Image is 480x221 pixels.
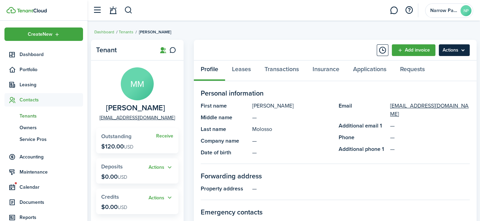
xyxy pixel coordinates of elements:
a: Tenants [4,110,83,122]
span: Create New [28,32,52,37]
panel-main-description: — [252,113,332,122]
button: Search [124,4,133,16]
a: [EMAIL_ADDRESS][DOMAIN_NAME] [390,102,470,118]
a: Insurance [306,60,346,81]
a: Notifications [106,2,119,19]
panel-main-description: — [252,137,332,145]
span: Maintenance [20,168,83,176]
a: Service Pros [4,133,83,145]
panel-main-description: [PERSON_NAME] [252,102,332,110]
button: Open menu [149,194,173,202]
a: [EMAIL_ADDRESS][DOMAIN_NAME] [99,114,175,121]
a: Dashboard [94,29,114,35]
span: Contacts [20,96,83,103]
span: USD [118,204,127,211]
span: Accounting [20,153,83,161]
span: Credits [101,193,119,201]
span: Calendar [20,184,83,191]
span: USD [124,143,133,151]
button: Open menu [439,44,470,56]
span: Portfolio [20,66,83,73]
button: Open sidebar [91,4,104,17]
p: $0.00 [101,203,127,210]
panel-main-title: Email [339,102,387,118]
span: USD [118,174,127,181]
panel-main-section-title: Personal information [201,88,470,98]
button: Timeline [377,44,388,56]
span: Leasing [20,81,83,88]
p: $120.00 [101,143,133,150]
a: Add invoice [392,44,435,56]
button: Open menu [4,27,83,41]
panel-main-title: First name [201,102,249,110]
panel-main-title: Property address [201,185,249,193]
menu-btn: Actions [439,44,470,56]
button: Open resource center [403,4,415,16]
p: $0.00 [101,173,127,180]
a: Leases [225,60,258,81]
panel-main-title: Company name [201,137,249,145]
avatar-text: NP [460,5,471,16]
panel-main-section-title: Forwarding address [201,171,470,181]
span: Owners [20,124,83,131]
span: [PERSON_NAME] [139,29,171,35]
span: Documents [20,199,83,206]
a: Dashboard [4,48,83,61]
img: TenantCloud [17,9,47,13]
panel-main-title: Additional phone 1 [339,145,387,153]
panel-main-section-title: Emergency contacts [201,207,470,217]
avatar-text: MM [121,67,154,100]
span: Tenants [20,112,83,120]
button: Actions [149,164,173,172]
a: Applications [346,60,393,81]
panel-main-title: Additional email 1 [339,122,387,130]
panel-main-title: Date of birth [201,148,249,157]
a: Owners [4,122,83,133]
a: Messaging [387,2,400,19]
span: Deposits [101,163,123,170]
a: Transactions [258,60,306,81]
span: Narrow Path Real Estate Solutions [430,8,458,13]
panel-main-title: Phone [339,133,387,142]
panel-main-title: Middle name [201,113,249,122]
span: Service Pros [20,136,83,143]
img: TenantCloud [7,7,16,13]
panel-main-description: Molosso [252,125,332,133]
span: Dashboard [20,51,83,58]
a: Tenants [119,29,133,35]
button: Open menu [149,164,173,172]
panel-main-description: — [252,185,470,193]
span: Michael Molosso [106,104,165,112]
a: Requests [393,60,432,81]
panel-main-description: — [252,148,332,157]
span: Reports [20,214,83,221]
span: Outstanding [101,132,131,140]
a: Receive [156,133,173,139]
panel-main-title: Last name [201,125,249,133]
button: Actions [149,194,173,202]
panel-main-title: Tenant [96,46,151,54]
